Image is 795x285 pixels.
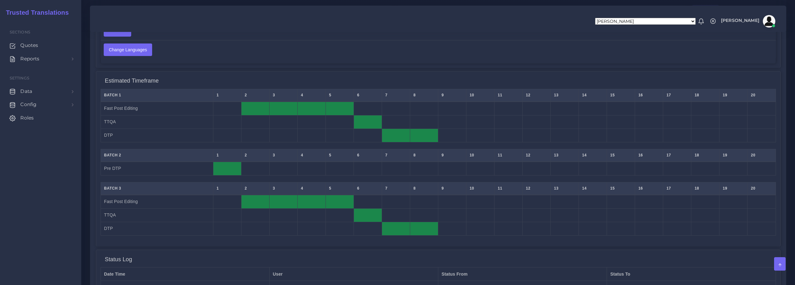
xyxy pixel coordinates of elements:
[523,182,551,195] th: 12
[101,115,213,129] td: TTQA
[101,162,213,176] td: Pre DTP
[663,89,691,102] th: 17
[663,182,691,195] th: 17
[382,89,410,102] th: 7
[719,89,748,102] th: 19
[748,149,776,162] th: 20
[5,111,77,125] a: Roles
[410,149,438,162] th: 8
[382,149,410,162] th: 7
[101,102,213,115] td: Fast Post Editing
[2,9,69,16] h2: Trusted Translations
[410,89,438,102] th: 8
[101,89,213,102] th: Batch 1
[551,182,579,195] th: 13
[763,15,775,28] img: avatar
[241,149,269,162] th: 2
[101,267,269,281] th: Date Time
[213,89,241,102] th: 1
[523,149,551,162] th: 12
[691,149,719,162] th: 18
[551,89,579,102] th: 13
[5,85,77,98] a: Data
[354,182,382,195] th: 6
[494,149,522,162] th: 11
[466,89,494,102] th: 10
[105,256,132,263] h4: Status Log
[382,182,410,195] th: 7
[20,55,39,62] span: Reports
[354,89,382,102] th: 6
[105,78,159,84] h4: Estimated Timeframe
[551,149,579,162] th: 13
[438,267,607,281] th: Status From
[241,89,269,102] th: 2
[101,222,213,235] td: DTP
[607,182,635,195] th: 15
[579,89,607,102] th: 14
[325,182,354,195] th: 5
[410,182,438,195] th: 8
[635,89,663,102] th: 16
[663,149,691,162] th: 17
[721,18,759,23] span: [PERSON_NAME]
[691,89,719,102] th: 18
[494,182,522,195] th: 11
[20,42,38,49] span: Quotes
[466,182,494,195] th: 10
[20,88,32,95] span: Data
[748,89,776,102] th: 20
[438,182,466,195] th: 9
[269,267,438,281] th: User
[579,182,607,195] th: 14
[101,129,213,142] td: DTP
[104,44,152,56] input: Change Languages
[213,149,241,162] th: 1
[719,149,748,162] th: 19
[10,30,30,34] span: Sections
[101,182,213,195] th: Batch 3
[101,195,213,209] td: Fast Post Editing
[607,267,776,281] th: Status To
[101,149,213,162] th: Batch 2
[5,98,77,111] a: Config
[635,149,663,162] th: 16
[325,89,354,102] th: 5
[297,149,325,162] th: 4
[607,149,635,162] th: 15
[438,149,466,162] th: 9
[579,149,607,162] th: 14
[297,182,325,195] th: 4
[269,149,297,162] th: 3
[691,182,719,195] th: 18
[20,115,34,121] span: Roles
[466,149,494,162] th: 10
[297,89,325,102] th: 4
[354,149,382,162] th: 6
[748,182,776,195] th: 20
[213,182,241,195] th: 1
[269,182,297,195] th: 3
[438,89,466,102] th: 9
[101,208,213,222] td: TTQA
[523,89,551,102] th: 12
[494,89,522,102] th: 11
[10,76,29,80] span: Settings
[325,149,354,162] th: 5
[241,182,269,195] th: 2
[5,52,77,65] a: Reports
[5,39,77,52] a: Quotes
[2,8,69,18] a: Trusted Translations
[635,182,663,195] th: 16
[718,15,778,28] a: [PERSON_NAME]avatar
[20,101,37,108] span: Config
[269,89,297,102] th: 3
[719,182,748,195] th: 19
[607,89,635,102] th: 15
